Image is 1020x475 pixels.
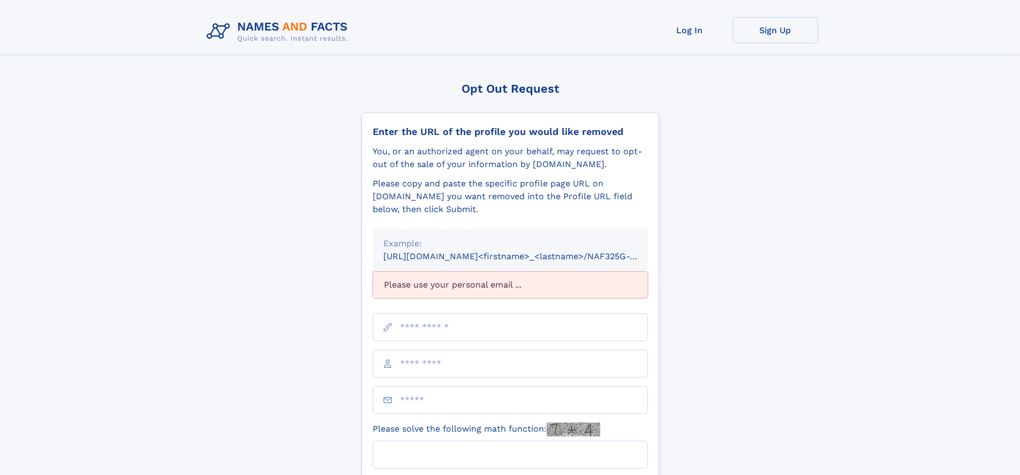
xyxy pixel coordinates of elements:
img: Logo Names and Facts [202,17,357,46]
label: Please solve the following math function: [373,423,600,436]
a: Log In [647,17,732,43]
div: Opt Out Request [361,82,659,95]
div: Enter the URL of the profile you would like removed [373,126,648,138]
a: Sign Up [732,17,818,43]
div: Example: [383,237,637,250]
div: Please use your personal email ... [373,272,648,298]
small: [URL][DOMAIN_NAME]<firstname>_<lastname>/NAF325G-xxxxxxxx [383,251,668,261]
div: You, or an authorized agent on your behalf, may request to opt-out of the sale of your informatio... [373,145,648,171]
div: Please copy and paste the specific profile page URL on [DOMAIN_NAME] you want removed into the Pr... [373,177,648,216]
